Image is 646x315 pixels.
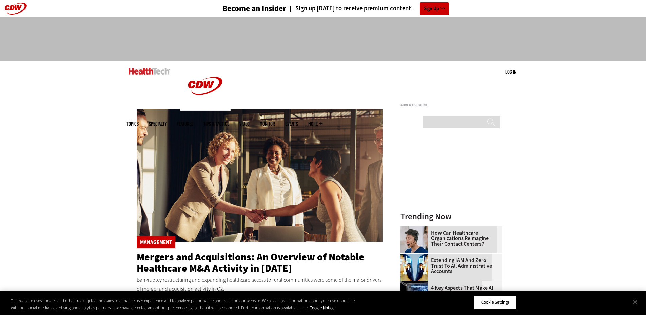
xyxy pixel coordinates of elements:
a: abstract image of woman with pixelated face [400,254,431,259]
a: Log in [505,69,516,75]
button: Close [628,295,643,310]
img: Home [180,61,231,111]
a: Features [177,121,193,126]
a: Healthcare contact center [400,226,431,232]
iframe: advertisement [200,24,447,54]
div: User menu [505,68,516,76]
img: Home [129,68,170,75]
a: 4 Key Aspects That Make AI PCs Attractive to Healthcare Workers [400,285,498,301]
a: Tips & Tactics [203,121,229,126]
span: More [308,121,322,126]
img: Desktop monitor with brain AI concept [400,281,428,308]
a: Mergers and Acquisitions: An Overview of Notable Healthcare M&A Activity in [DATE] [137,250,364,275]
span: Topics [126,121,139,126]
img: Healthcare contact center [400,226,428,253]
a: How Can Healthcare Organizations Reimagine Their Contact Centers? [400,230,498,247]
img: abstract image of woman with pixelated face [400,254,428,281]
a: Events [285,121,298,126]
a: Become an Insider [197,5,286,13]
a: Video [239,121,250,126]
h3: Trending Now [400,212,502,221]
a: Sign up [DATE] to receive premium content! [286,5,413,12]
div: This website uses cookies and other tracking technologies to enhance user experience and to analy... [11,298,355,311]
iframe: advertisement [400,110,502,194]
span: Specialty [149,121,167,126]
a: More information about your privacy [310,305,334,311]
img: business leaders shake hands in conference room [137,109,383,242]
a: Sign Up [420,2,449,15]
h3: Become an Insider [222,5,286,13]
button: Cookie Settings [474,295,516,310]
a: Management [140,240,172,245]
a: CDW [180,106,231,113]
a: MonITor [260,121,275,126]
a: Desktop monitor with brain AI concept [400,281,431,287]
p: Bankruptcy restructuring and expanding healthcare access to rural communities were some of the ma... [137,276,383,293]
a: Extending IAM and Zero Trust to All Administrative Accounts [400,258,498,274]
